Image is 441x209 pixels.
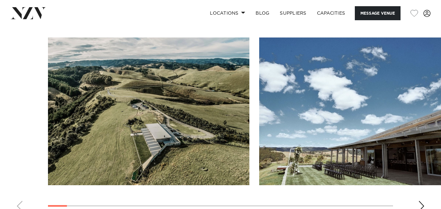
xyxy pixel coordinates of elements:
[10,7,46,19] img: nzv-logo.png
[355,6,401,20] button: Message Venue
[205,6,250,20] a: Locations
[275,6,311,20] a: SUPPLIERS
[250,6,275,20] a: BLOG
[48,37,249,185] swiper-slide: 1 / 30
[312,6,351,20] a: Capacities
